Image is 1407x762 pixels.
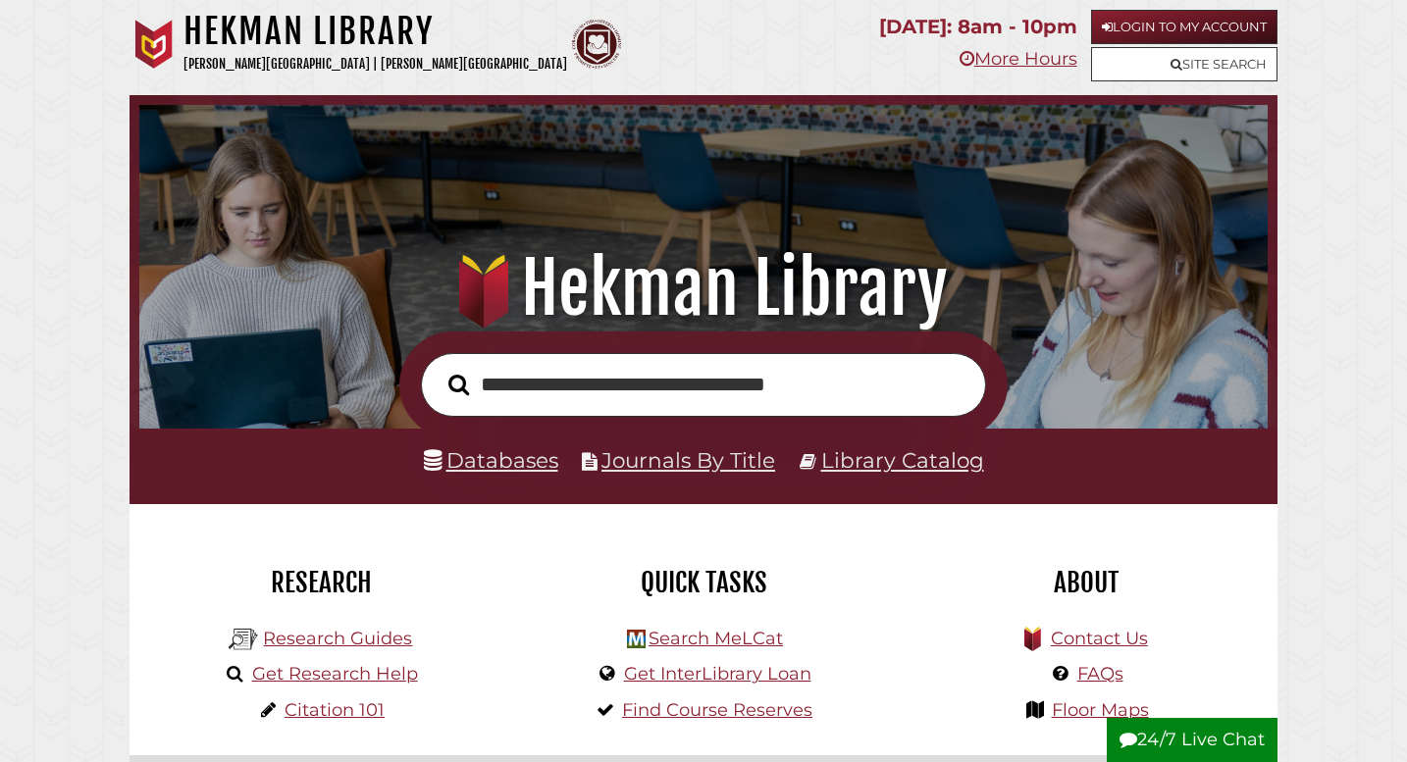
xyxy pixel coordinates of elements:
img: Hekman Library Logo [229,625,258,654]
p: [DATE]: 8am - 10pm [879,10,1077,44]
a: Journals By Title [601,447,775,473]
a: Contact Us [1051,628,1148,649]
p: [PERSON_NAME][GEOGRAPHIC_DATA] | [PERSON_NAME][GEOGRAPHIC_DATA] [183,53,567,76]
img: Calvin Theological Seminary [572,20,621,69]
a: Get InterLibrary Loan [624,663,811,685]
h2: Research [144,566,497,599]
img: Calvin University [130,20,179,69]
a: More Hours [960,48,1077,70]
h1: Hekman Library [183,10,567,53]
a: Find Course Reserves [622,699,812,721]
a: Citation 101 [285,699,385,721]
i: Search [448,374,469,396]
a: Databases [424,447,558,473]
button: Search [439,369,479,401]
a: Floor Maps [1052,699,1149,721]
a: Site Search [1091,47,1277,81]
h1: Hekman Library [161,245,1247,331]
h2: Quick Tasks [527,566,880,599]
a: Research Guides [263,628,412,649]
img: Hekman Library Logo [627,630,646,648]
a: FAQs [1077,663,1123,685]
a: Login to My Account [1091,10,1277,44]
h2: About [910,566,1263,599]
a: Search MeLCat [649,628,783,649]
a: Library Catalog [821,447,984,473]
a: Get Research Help [252,663,418,685]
